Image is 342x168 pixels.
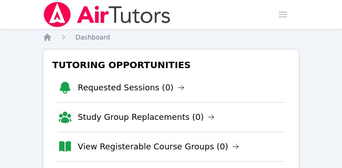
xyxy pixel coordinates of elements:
[75,33,110,42] a: Dashboard
[78,81,185,94] a: Requested Sessions (0)
[50,57,292,73] h3: Tutoring Opportunities
[75,34,110,41] span: Dashboard
[78,140,239,153] a: View Registerable Course Groups (0)
[78,111,215,124] a: Study Group Replacements (0)
[43,33,299,42] nav: Breadcrumb
[43,2,171,27] img: Air Tutors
